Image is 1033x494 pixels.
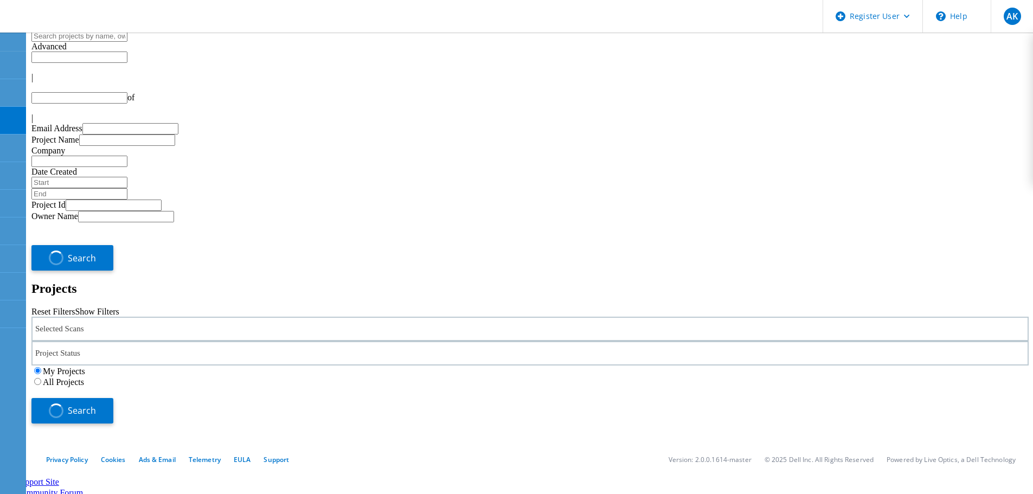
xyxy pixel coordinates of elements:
[31,307,75,316] a: Reset Filters
[31,113,1029,123] div: |
[43,367,85,376] label: My Projects
[31,135,79,144] label: Project Name
[31,281,77,296] b: Projects
[31,42,67,51] span: Advanced
[31,200,66,209] label: Project Id
[68,405,96,416] span: Search
[127,93,134,102] span: of
[31,146,65,155] label: Company
[234,455,251,464] a: EULA
[68,252,96,264] span: Search
[31,177,127,188] input: Start
[101,455,126,464] a: Cookies
[887,455,1016,464] li: Powered by Live Optics, a Dell Technology
[139,455,176,464] a: Ads & Email
[31,167,77,176] label: Date Created
[1006,12,1018,21] span: AK
[936,11,946,21] svg: \n
[16,477,59,486] a: Support Site
[31,188,127,200] input: End
[31,341,1029,365] div: Project Status
[31,245,113,271] button: Search
[75,307,119,316] a: Show Filters
[765,455,874,464] li: © 2025 Dell Inc. All Rights Reserved
[189,455,221,464] a: Telemetry
[31,317,1029,341] div: Selected Scans
[11,21,127,30] a: Live Optics Dashboard
[264,455,289,464] a: Support
[31,398,113,424] button: Search
[43,377,84,387] label: All Projects
[31,30,127,42] input: Search projects by name, owner, ID, company, etc
[669,455,752,464] li: Version: 2.0.0.1614-master
[31,73,1029,82] div: |
[46,455,88,464] a: Privacy Policy
[31,211,78,221] label: Owner Name
[31,124,82,133] label: Email Address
